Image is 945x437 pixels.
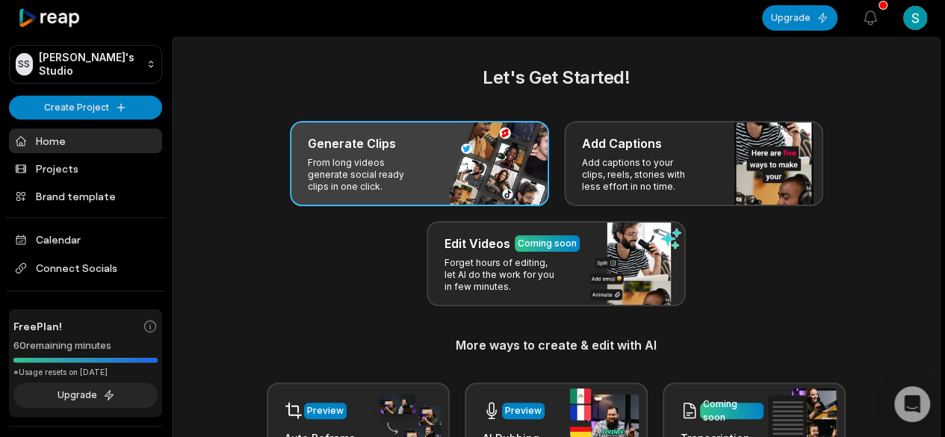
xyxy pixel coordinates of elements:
[13,318,62,334] span: Free Plan!
[13,367,158,378] div: *Usage resets on [DATE]
[582,134,662,152] h3: Add Captions
[308,134,396,152] h3: Generate Clips
[190,336,922,354] h3: More ways to create & edit with AI
[582,157,698,193] p: Add captions to your clips, reels, stories with less effort in no time.
[190,64,922,91] h2: Let's Get Started!
[9,156,162,181] a: Projects
[518,237,577,250] div: Coming soon
[703,397,760,424] div: Coming soon
[39,51,140,78] p: [PERSON_NAME]'s Studio
[9,227,162,252] a: Calendar
[16,53,33,75] div: SS
[762,5,837,31] button: Upgrade
[894,386,930,422] div: Open Intercom Messenger
[444,257,560,293] p: Forget hours of editing, let AI do the work for you in few minutes.
[9,128,162,153] a: Home
[13,338,158,353] div: 60 remaining minutes
[9,184,162,208] a: Brand template
[307,404,344,418] div: Preview
[444,235,510,252] h3: Edit Videos
[308,157,424,193] p: From long videos generate social ready clips in one click.
[505,404,542,418] div: Preview
[9,255,162,282] span: Connect Socials
[13,382,158,408] button: Upgrade
[9,96,162,120] button: Create Project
